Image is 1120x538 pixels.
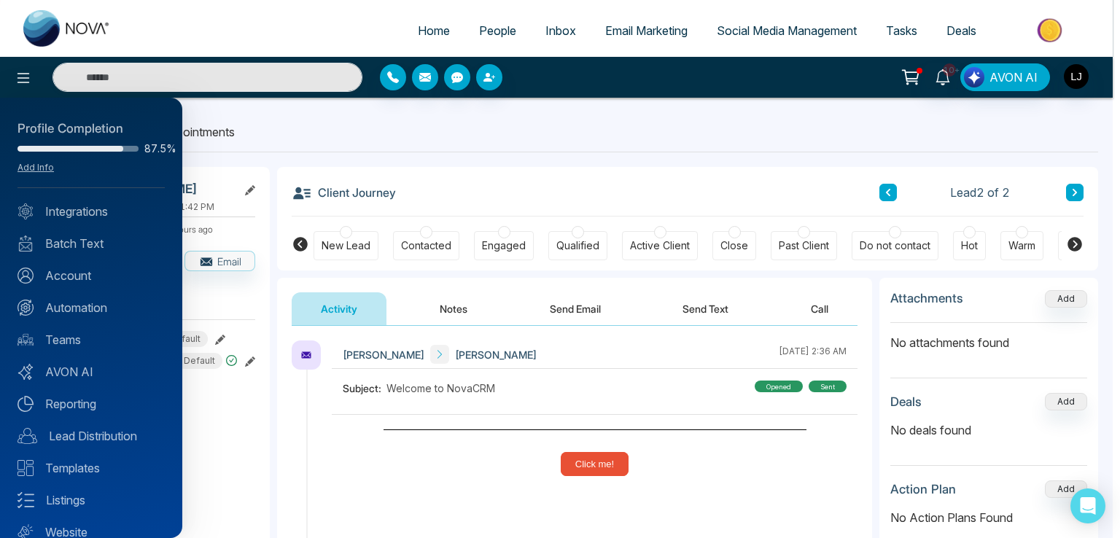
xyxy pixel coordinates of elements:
[17,331,165,348] a: Teams
[17,267,165,284] a: Account
[17,395,165,413] a: Reporting
[17,492,34,508] img: Listings.svg
[17,235,34,252] img: batch_text_white.png
[17,299,165,316] a: Automation
[17,268,34,284] img: Account.svg
[17,203,165,220] a: Integrations
[17,332,34,348] img: team.svg
[17,396,34,412] img: Reporting.svg
[17,428,37,444] img: Lead-dist.svg
[17,364,34,380] img: Avon-AI.svg
[144,144,165,154] span: 87.5%
[17,235,165,252] a: Batch Text
[17,203,34,219] img: Integrated.svg
[17,300,34,316] img: Automation.svg
[17,363,165,381] a: AVON AI
[17,491,165,509] a: Listings
[17,120,165,139] div: Profile Completion
[17,427,165,445] a: Lead Distribution
[17,162,54,173] a: Add Info
[17,460,34,476] img: Templates.svg
[17,459,165,477] a: Templates
[1070,488,1105,523] div: Open Intercom Messenger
